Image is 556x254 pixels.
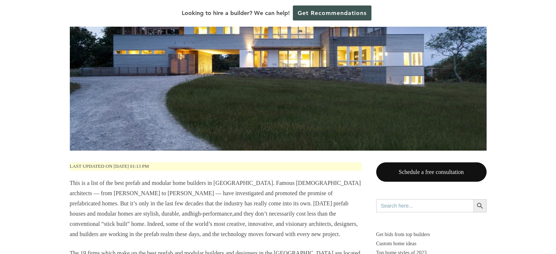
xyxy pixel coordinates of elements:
[293,5,371,20] a: Get Recommendations
[376,239,487,248] a: Custom home ideas
[376,230,487,239] p: Get bids from top builders
[70,211,358,237] span: and they don’t necessarily cost less than the conventional “stick built” home. Indeed, some of th...
[376,162,487,182] a: Schedule a free consultation
[70,162,362,171] p: Last updated on [DATE] 01:13 pm
[476,202,484,210] svg: Search
[376,199,473,212] input: Search here...
[70,180,361,217] span: This is a list of the best prefab and modular home builders in [GEOGRAPHIC_DATA]. Famous [DEMOGRA...
[70,178,362,239] p: high-performance,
